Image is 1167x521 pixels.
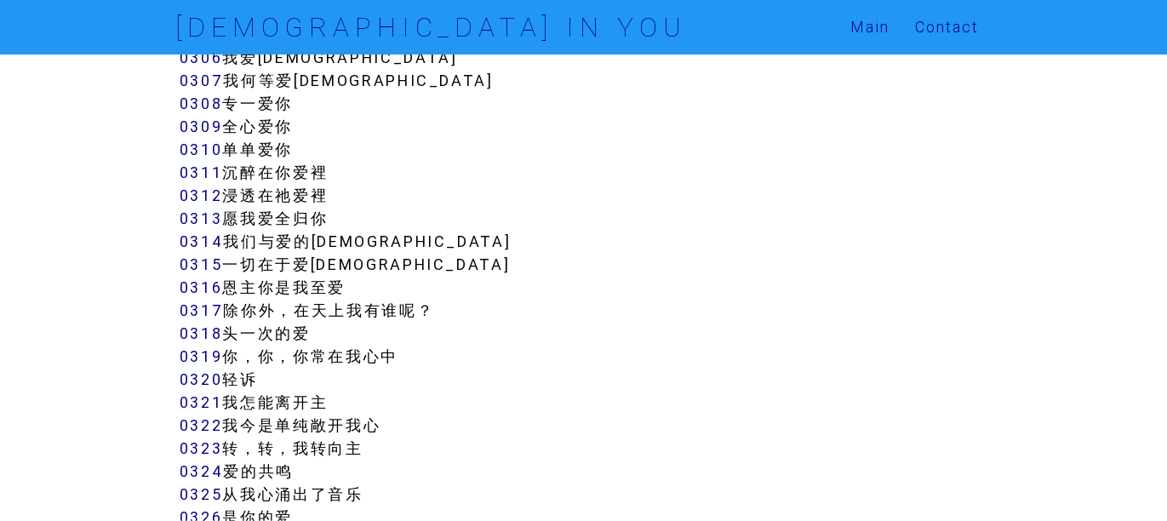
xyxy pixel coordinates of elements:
a: 0315 [180,255,223,274]
a: 0320 [180,369,223,389]
a: 0317 [180,301,224,320]
a: 0321 [180,392,223,412]
iframe: Chat [1095,444,1154,508]
a: 0306 [180,48,223,67]
a: 0324 [180,461,224,481]
a: 0307 [180,71,224,90]
a: 0311 [180,163,223,182]
a: 0323 [180,438,223,458]
a: 0322 [180,415,223,435]
a: 0309 [180,117,223,136]
a: 0325 [180,484,223,504]
a: 0312 [180,186,223,205]
a: 0308 [180,94,223,113]
a: 0318 [180,323,223,343]
a: 0319 [180,346,223,366]
a: 0310 [180,140,223,159]
a: 0313 [180,209,223,228]
a: 0316 [180,278,223,297]
a: 0314 [180,232,224,251]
